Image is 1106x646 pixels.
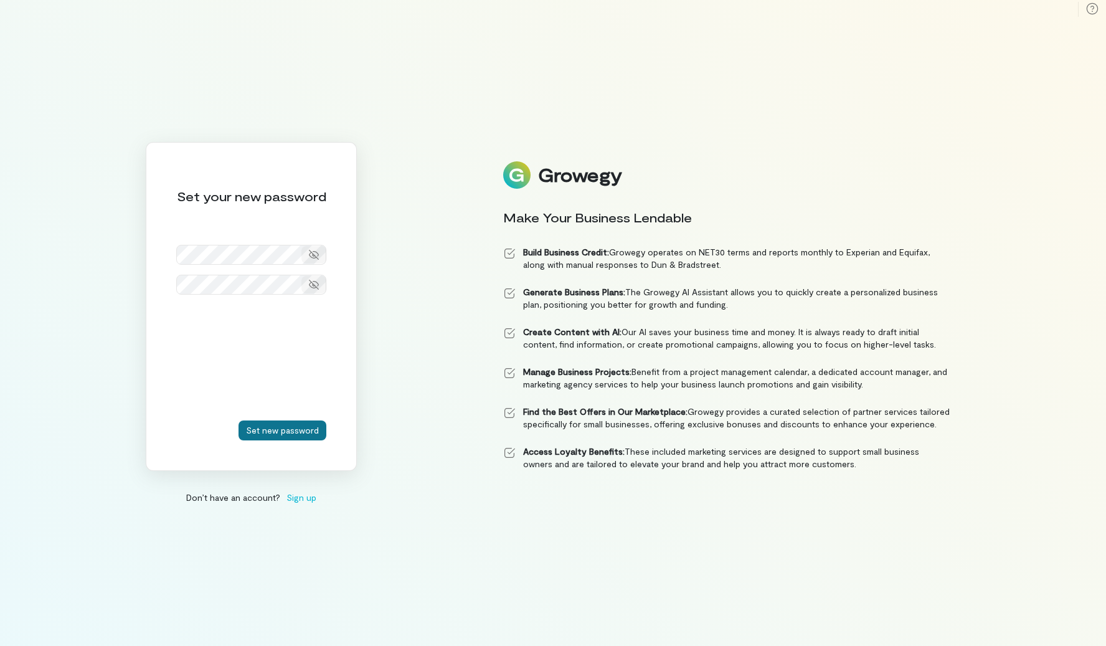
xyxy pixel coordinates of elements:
strong: Create Content with AI: [523,326,622,337]
li: Growegy operates on NET30 terms and reports monthly to Experian and Equifax, along with manual re... [503,246,950,271]
strong: Build Business Credit: [523,247,609,257]
li: These included marketing services are designed to support small business owners and are tailored ... [503,445,950,470]
img: Logo [503,161,531,189]
div: Don’t have an account? [146,491,357,504]
strong: Generate Business Plans: [523,287,625,297]
div: Growegy [538,164,622,186]
div: Make Your Business Lendable [503,209,950,226]
li: The Growegy AI Assistant allows you to quickly create a personalized business plan, positioning y... [503,286,950,311]
button: Set new password [239,420,326,440]
strong: Access Loyalty Benefits: [523,446,625,457]
li: Benefit from a project management calendar, a dedicated account manager, and marketing agency ser... [503,366,950,391]
div: Set your new password [176,188,326,205]
strong: Manage Business Projects: [523,366,631,377]
li: Our AI saves your business time and money. It is always ready to draft initial content, find info... [503,326,950,351]
strong: Find the Best Offers in Our Marketplace: [523,406,688,417]
li: Growegy provides a curated selection of partner services tailored specifically for small business... [503,406,950,430]
span: Sign up [286,491,316,504]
